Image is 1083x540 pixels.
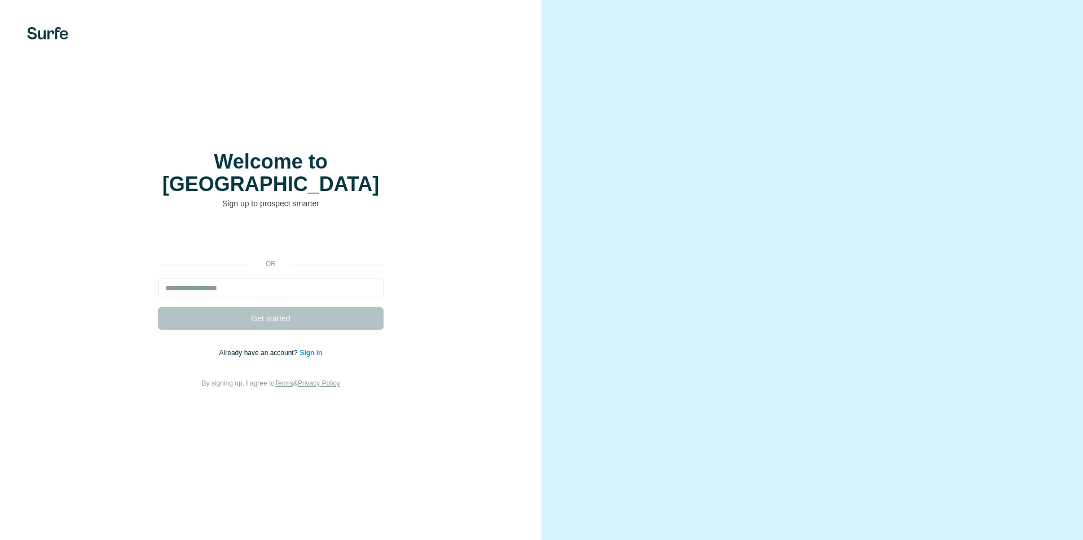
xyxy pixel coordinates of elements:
h1: Welcome to [GEOGRAPHIC_DATA] [158,151,384,196]
span: By signing up, I agree to & [202,379,340,387]
a: Terms [275,379,293,387]
span: Already have an account? [219,349,300,357]
iframe: Sign in with Google Button [152,226,389,251]
p: Sign up to prospect smarter [158,198,384,209]
a: Privacy Policy [298,379,340,387]
a: Sign in [300,349,322,357]
p: or [253,259,289,269]
img: Surfe's logo [27,27,68,39]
